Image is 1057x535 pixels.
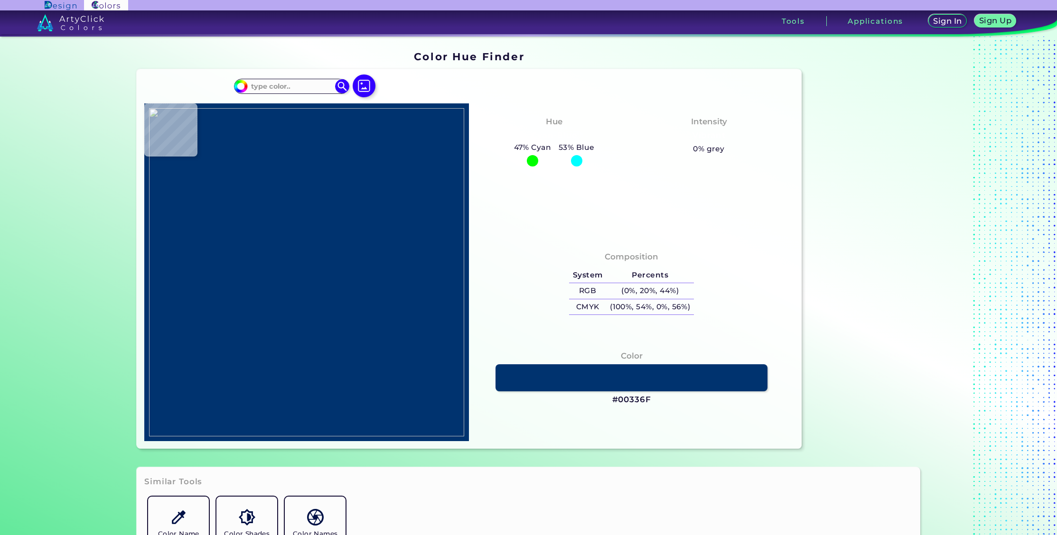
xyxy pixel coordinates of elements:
[37,14,104,31] img: logo_artyclick_colors_white.svg
[144,476,202,488] h3: Similar Tools
[555,141,598,154] h5: 53% Blue
[606,267,694,283] h5: Percents
[569,299,606,315] h5: CMYK
[928,14,967,28] a: Sign In
[612,394,651,406] h3: #00336F
[848,18,903,25] h3: Applications
[170,509,187,526] img: icon_color_name_finder.svg
[307,509,324,526] img: icon_color_names_dictionary.svg
[974,14,1016,28] a: Sign Up
[527,130,581,141] h3: Cyan-Blue
[569,283,606,299] h5: RGB
[621,349,643,363] h4: Color
[546,115,562,129] h4: Hue
[606,299,694,315] h5: (100%, 54%, 0%, 56%)
[247,80,336,92] input: type color..
[353,74,375,97] img: icon picture
[933,17,962,25] h5: Sign In
[335,79,349,93] img: icon search
[782,18,805,25] h3: Tools
[239,509,255,526] img: icon_color_shades.svg
[688,130,730,141] h3: Vibrant
[606,283,694,299] h5: (0%, 20%, 44%)
[45,1,76,10] img: ArtyClick Design logo
[510,141,555,154] h5: 47% Cyan
[691,115,727,129] h4: Intensity
[693,143,724,155] h5: 0% grey
[569,267,606,283] h5: System
[149,108,464,436] img: 256b9368-7256-4b93-8658-e0ce6607575a
[979,17,1011,24] h5: Sign Up
[605,250,658,264] h4: Composition
[414,49,524,64] h1: Color Hue Finder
